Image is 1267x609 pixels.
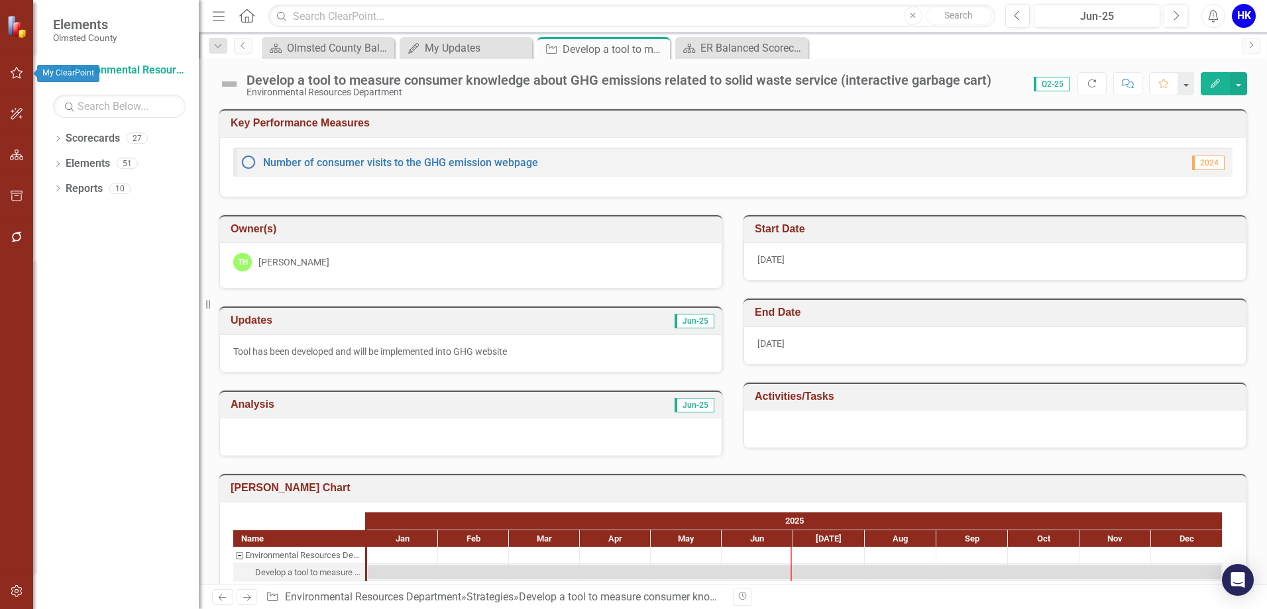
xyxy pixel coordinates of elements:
div: My Updates [425,40,529,56]
div: Dec [1151,530,1223,547]
div: Sep [936,530,1008,547]
h3: [PERSON_NAME] Chart [231,482,1240,494]
div: Develop a tool to measure consumer knowledge about GHG emissions related to solid waste service (... [519,590,1105,603]
div: Environmental Resources Department [247,87,991,97]
div: Environmental Resources Department [233,547,365,564]
a: Environmental Resources Department [285,590,461,603]
div: Task: Start date: 2025-01-01 End date: 2025-12-31 [233,564,365,581]
div: Task: Environmental Resources Department Start date: 2025-01-01 End date: 2025-01-02 [233,547,365,564]
div: [PERSON_NAME] [258,256,329,269]
a: My Updates [403,40,529,56]
a: Environmental Resources Department [53,63,186,78]
input: Search Below... [53,95,186,118]
button: HK [1232,4,1256,28]
div: 27 [127,133,148,144]
div: Develop a tool to measure consumer knowledge about GHG emissions related to solid waste service (... [233,564,365,581]
small: Olmsted County [53,32,117,43]
img: Not Defined [219,73,240,95]
a: Number of consumer visits to the GHG emission webpage [263,156,538,169]
a: Reports [66,181,103,197]
div: My ClearPoint [37,65,99,82]
span: Elements [53,17,117,32]
div: 10 [109,183,131,194]
span: Jun-25 [675,398,714,412]
div: ER Balanced Scorecard [700,40,804,56]
span: Q2-25 [1034,77,1070,91]
h3: Analysis [231,398,480,410]
a: ER Balanced Scorecard [679,40,804,56]
div: Develop a tool to measure consumer knowledge about GHG emissions related to solid waste service (... [247,73,991,87]
div: Nov [1079,530,1151,547]
span: [DATE] [757,254,785,265]
img: ClearPoint Strategy [7,15,30,38]
div: TH [233,253,252,271]
p: Tool has been developed and will be implemented into GHG website [233,345,708,358]
div: Olmsted County Balanced Scorecard [287,40,391,56]
div: » » [266,590,723,605]
div: Environmental Resources Department [245,547,361,564]
span: 2024 [1192,156,1225,170]
div: Jan [367,530,438,547]
div: Develop a tool to measure consumer knowledge about GHG emissions related to solid waste service (... [255,564,361,581]
a: Scorecards [66,131,120,146]
div: Jul [793,530,865,547]
div: 51 [117,158,138,169]
span: Jun-25 [675,314,714,328]
div: Develop a tool to measure consumer knowledge about GHG emissions related to solid waste service (... [563,41,667,58]
span: Search [944,10,973,21]
div: Apr [580,530,651,547]
div: Feb [438,530,509,547]
button: Jun-25 [1034,4,1160,28]
a: Olmsted County Balanced Scorecard [265,40,391,56]
div: Jun-25 [1038,9,1156,24]
div: Jun [722,530,793,547]
a: Strategies [467,590,514,603]
div: 2025 [367,512,1223,530]
h3: Updates [231,314,475,326]
div: Aug [865,530,936,547]
input: Search ClearPoint... [268,5,995,28]
span: [DATE] [757,338,785,349]
div: Name [233,530,365,547]
h3: Key Performance Measures [231,117,1240,129]
img: No Information [241,154,256,170]
a: Elements [66,156,110,171]
button: Search [926,7,992,25]
div: Mar [509,530,580,547]
h3: Activities/Tasks [755,391,1240,402]
h3: Start Date [755,223,1240,235]
div: Open Intercom Messenger [1222,564,1254,596]
h3: End Date [755,306,1240,318]
div: Task: Start date: 2025-01-01 End date: 2025-12-31 [368,565,1221,579]
h3: Owner(s) [231,223,716,235]
div: May [651,530,722,547]
div: Oct [1008,530,1079,547]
